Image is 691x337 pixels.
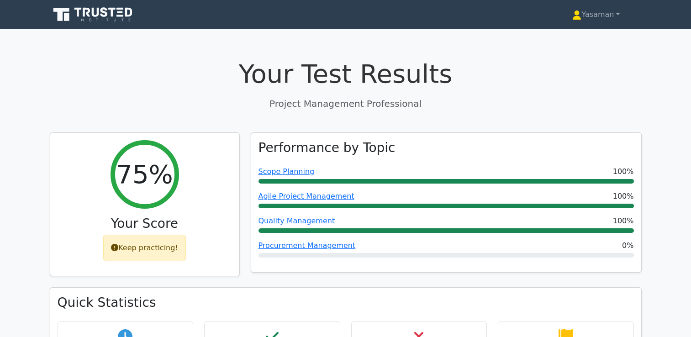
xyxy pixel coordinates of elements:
p: Project Management Professional [50,97,642,111]
h2: 75% [116,159,173,190]
span: 100% [613,166,634,177]
h3: Performance by Topic [258,140,396,156]
a: Quality Management [258,216,335,225]
a: Procurement Management [258,241,356,250]
h3: Your Score [58,216,232,232]
h3: Quick Statistics [58,295,634,311]
span: 0% [622,240,633,251]
h1: Your Test Results [50,58,642,89]
a: Scope Planning [258,167,315,176]
span: 100% [613,216,634,226]
a: Agile Project Management [258,192,354,200]
a: Yasaman [550,5,641,24]
span: 100% [613,191,634,202]
div: Keep practicing! [103,235,186,261]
